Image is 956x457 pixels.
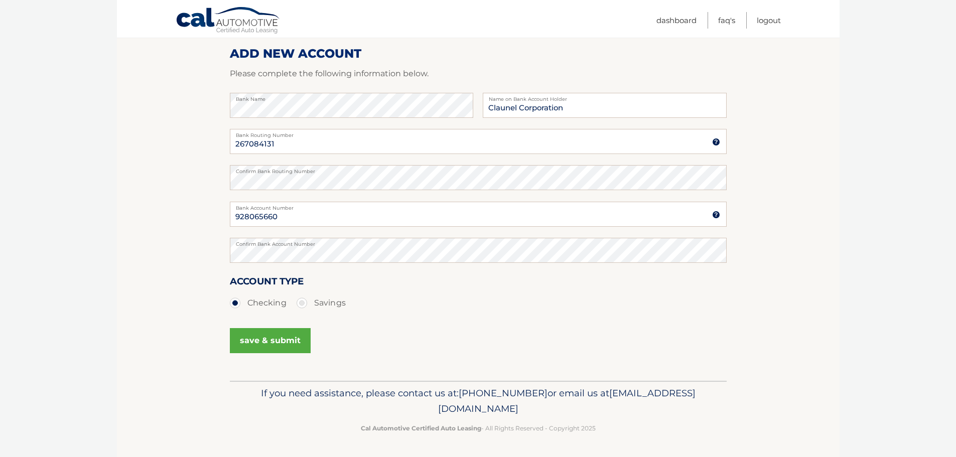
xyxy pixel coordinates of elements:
label: Bank Account Number [230,202,727,210]
input: Bank Account Number [230,202,727,227]
label: Confirm Bank Routing Number [230,165,727,173]
label: Bank Name [230,93,473,101]
span: [PHONE_NUMBER] [459,387,548,399]
label: Confirm Bank Account Number [230,238,727,246]
p: - All Rights Reserved - Copyright 2025 [236,423,720,433]
label: Name on Bank Account Holder [483,93,726,101]
h2: ADD NEW ACCOUNT [230,46,727,61]
label: Bank Routing Number [230,129,727,137]
img: tooltip.svg [712,138,720,146]
label: Checking [230,293,287,313]
label: Account Type [230,274,304,292]
input: Bank Routing Number [230,129,727,154]
label: Savings [297,293,346,313]
p: Please complete the following information below. [230,67,727,81]
img: tooltip.svg [712,211,720,219]
a: Dashboard [656,12,697,29]
button: save & submit [230,328,311,353]
strong: Cal Automotive Certified Auto Leasing [361,424,481,432]
a: Cal Automotive [176,7,281,36]
p: If you need assistance, please contact us at: or email us at [236,385,720,417]
input: Name on Account (Account Holder Name) [483,93,726,118]
a: Logout [757,12,781,29]
a: FAQ's [718,12,735,29]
